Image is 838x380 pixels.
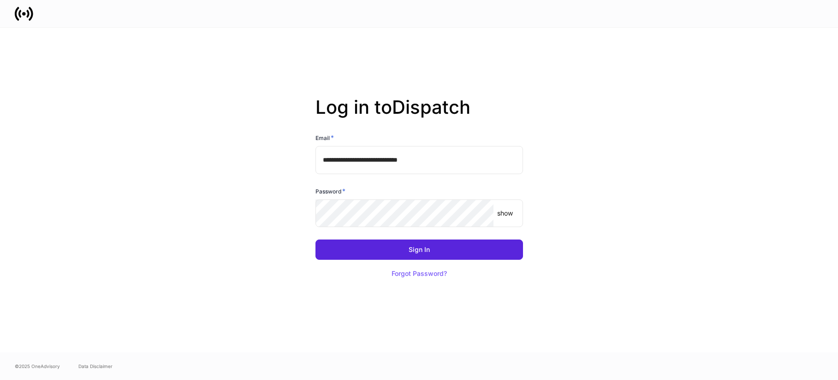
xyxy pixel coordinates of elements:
[380,263,458,284] button: Forgot Password?
[409,246,430,253] div: Sign In
[315,96,523,133] h2: Log in to Dispatch
[315,240,523,260] button: Sign In
[15,362,60,370] span: © 2025 OneAdvisory
[315,187,345,196] h6: Password
[78,362,113,370] a: Data Disclaimer
[497,209,513,218] p: show
[315,133,334,142] h6: Email
[392,270,447,277] div: Forgot Password?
